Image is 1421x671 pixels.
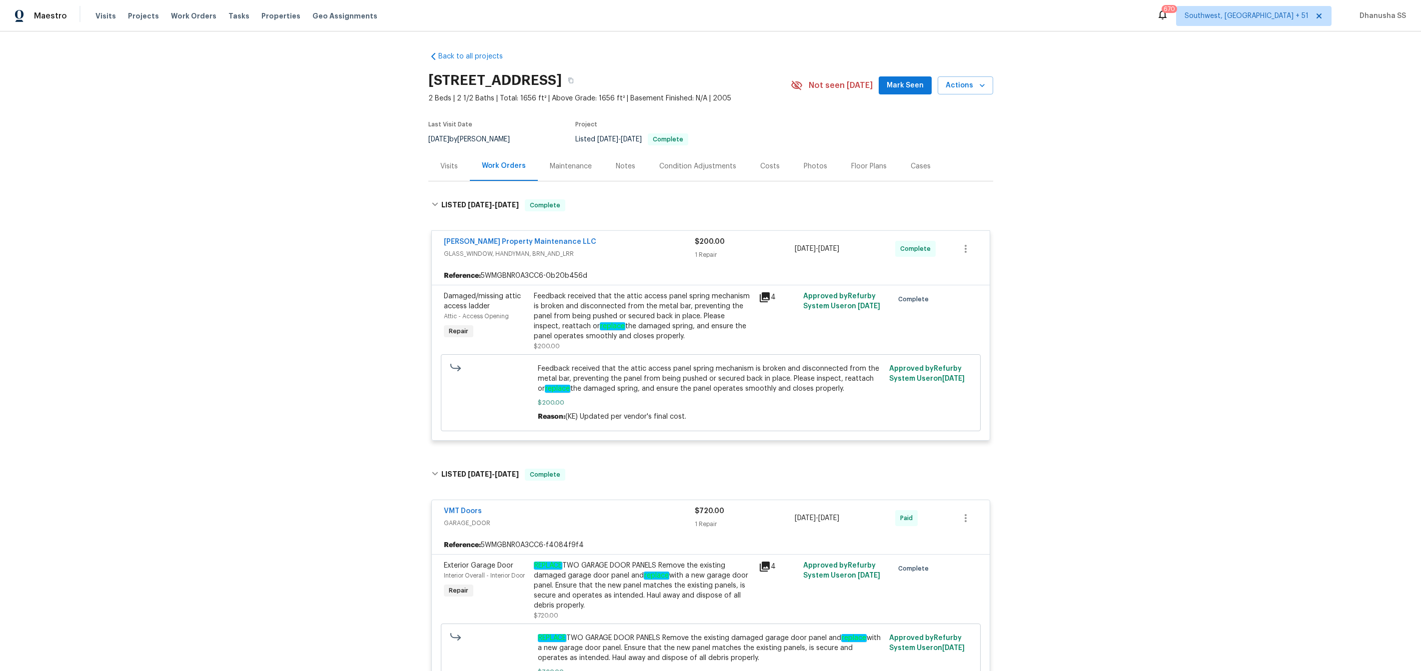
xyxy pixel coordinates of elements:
span: Damaged/missing attic access ladder [444,293,521,310]
span: [DATE] [495,201,519,208]
span: [DATE] [795,245,816,252]
span: $720.00 [534,613,558,619]
span: Paid [900,513,917,523]
span: [DATE] [468,201,492,208]
a: VMT Doors [444,508,482,515]
span: [DATE] [597,136,618,143]
span: [DATE] [468,471,492,478]
div: LISTED [DATE]-[DATE]Complete [428,189,993,221]
span: [DATE] [942,645,965,652]
span: Work Orders [171,11,216,21]
span: 2 Beds | 2 1/2 Baths | Total: 1656 ft² | Above Grade: 1656 ft² | Basement Finished: N/A | 2005 [428,93,791,103]
span: TWO GARAGE DOOR PANELS Remove the existing damaged garage door panel and with a new garage door p... [538,633,883,663]
span: [DATE] [942,375,965,382]
span: [DATE] [858,572,880,579]
span: - [795,513,839,523]
div: LISTED [DATE]-[DATE]Complete [428,459,993,491]
span: - [795,244,839,254]
div: 4 [759,291,798,303]
span: - [468,471,519,478]
span: [DATE] [818,245,839,252]
button: Copy Address [562,71,580,89]
span: [DATE] [818,515,839,522]
span: [DATE] [858,303,880,310]
span: [DATE] [795,515,816,522]
em: replace [644,572,669,580]
span: - [597,136,642,143]
span: Reason: [538,413,565,420]
span: Complete [898,294,933,304]
div: Photos [804,161,827,171]
em: REPLACE [538,634,566,642]
div: Cases [911,161,931,171]
em: REPLACE [534,562,562,570]
span: Feedback received that the attic access panel spring mechanism is broken and disconnected from th... [538,364,883,394]
span: Tasks [228,12,249,19]
span: Project [575,121,597,127]
h6: LISTED [441,199,519,211]
span: Repair [445,586,472,596]
span: Complete [526,200,564,210]
div: Work Orders [482,161,526,171]
span: $720.00 [695,508,724,515]
span: Mark Seen [887,79,924,92]
em: replace [841,634,867,642]
span: $200.00 [538,398,883,408]
div: Maintenance [550,161,592,171]
span: $200.00 [534,343,560,349]
span: Approved by Refurby System User on [889,365,965,382]
button: Actions [938,76,993,95]
span: Repair [445,326,472,336]
span: [DATE] [428,136,449,143]
div: 1 Repair [695,519,795,529]
div: 5WMGBNR0A3CC6-f4084f9f4 [432,536,990,554]
div: TWO GARAGE DOOR PANELS Remove the existing damaged garage door panel and with a new garage door p... [534,561,753,611]
div: Visits [440,161,458,171]
a: Back to all projects [428,51,524,61]
div: by [PERSON_NAME] [428,133,522,145]
b: Reference: [444,540,481,550]
span: Visits [95,11,116,21]
div: Notes [616,161,635,171]
em: replace [545,385,570,393]
span: Southwest, [GEOGRAPHIC_DATA] + 51 [1185,11,1309,21]
span: Approved by Refurby System User on [803,562,880,579]
span: - [468,201,519,208]
span: Maestro [34,11,67,21]
span: $200.00 [695,238,725,245]
span: Last Visit Date [428,121,472,127]
span: [DATE] [495,471,519,478]
h2: [STREET_ADDRESS] [428,75,562,85]
span: Complete [898,564,933,574]
div: Costs [760,161,780,171]
span: Complete [900,244,935,254]
button: Mark Seen [879,76,932,95]
span: Properties [261,11,300,21]
span: Complete [649,136,687,142]
span: Not seen [DATE] [809,80,873,90]
span: Interior Overall - Interior Door [444,573,525,579]
div: Floor Plans [851,161,887,171]
span: Complete [526,470,564,480]
span: [DATE] [621,136,642,143]
span: Attic - Access Opening [444,313,509,319]
span: Geo Assignments [312,11,377,21]
div: Condition Adjustments [659,161,736,171]
div: Feedback received that the attic access panel spring mechanism is broken and disconnected from th... [534,291,753,341]
div: 1 Repair [695,250,795,260]
span: Approved by Refurby System User on [803,293,880,310]
span: Dhanusha SS [1356,11,1406,21]
a: [PERSON_NAME] Property Maintenance LLC [444,238,596,245]
b: Reference: [444,271,481,281]
h6: LISTED [441,469,519,481]
span: Exterior Garage Door [444,562,513,569]
div: 4 [759,561,798,573]
span: Actions [946,79,985,92]
div: 670 [1164,4,1175,14]
span: GLASS_WINDOW, HANDYMAN, BRN_AND_LRR [444,249,695,259]
span: Approved by Refurby System User on [889,635,965,652]
em: replace [600,322,625,330]
span: Projects [128,11,159,21]
div: 5WMGBNR0A3CC6-0b20b456d [432,267,990,285]
span: Listed [575,136,688,143]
